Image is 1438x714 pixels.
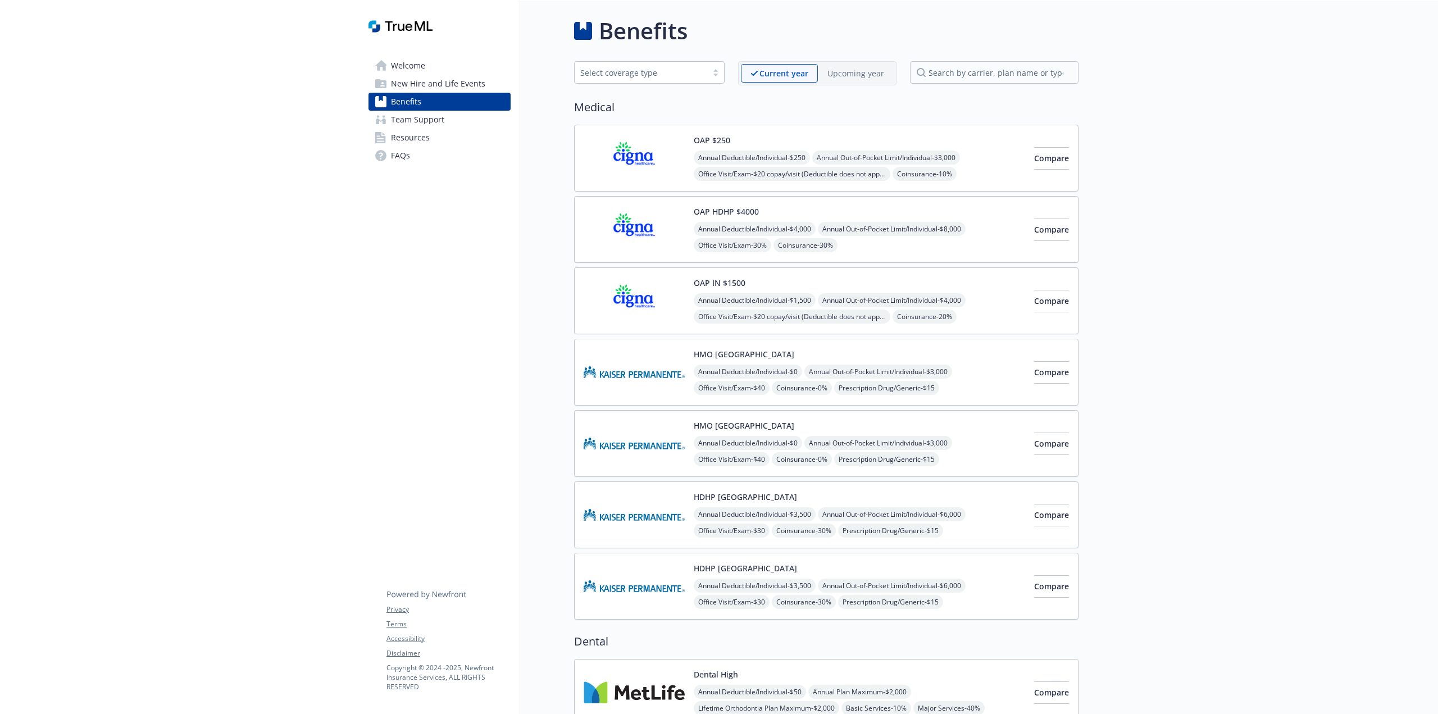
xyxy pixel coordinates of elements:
a: FAQs [368,147,511,165]
span: Prescription Drug/Generic - $15 [834,452,939,466]
a: Terms [386,619,510,629]
span: Office Visit/Exam - $40 [694,452,770,466]
button: HDHP [GEOGRAPHIC_DATA] [694,562,797,574]
span: Annual Deductible/Individual - $3,500 [694,579,816,593]
span: Benefits [391,93,421,111]
span: Annual Out-of-Pocket Limit/Individual - $6,000 [818,579,966,593]
h2: Dental [574,633,1078,650]
button: Compare [1034,219,1069,241]
button: Compare [1034,681,1069,704]
button: HMO [GEOGRAPHIC_DATA] [694,348,794,360]
img: CIGNA carrier logo [584,134,685,182]
span: Office Visit/Exam - $20 copay/visit (Deductible does not apply) [694,167,890,181]
a: Accessibility [386,634,510,644]
span: Annual Deductible/Individual - $0 [694,436,802,450]
span: Annual Deductible/Individual - $0 [694,365,802,379]
span: Compare [1034,687,1069,698]
span: Team Support [391,111,444,129]
button: Compare [1034,147,1069,170]
span: Office Visit/Exam - 30% [694,238,771,252]
span: FAQs [391,147,410,165]
span: Compare [1034,224,1069,235]
button: OAP HDHP $4000 [694,206,759,217]
a: Disclaimer [386,648,510,658]
p: Current year [759,67,808,79]
span: Coinsurance - 0% [772,452,832,466]
a: New Hire and Life Events [368,75,511,93]
button: Compare [1034,290,1069,312]
input: search by carrier, plan name or type [910,61,1078,84]
span: Office Visit/Exam - $30 [694,595,770,609]
span: Annual Deductible/Individual - $250 [694,151,810,165]
span: Welcome [391,57,425,75]
button: OAP $250 [694,134,730,146]
span: Annual Out-of-Pocket Limit/Individual - $3,000 [804,365,952,379]
span: Coinsurance - 0% [772,381,832,395]
img: Kaiser Permanente Insurance Company carrier logo [584,420,685,467]
button: Compare [1034,361,1069,384]
img: Kaiser Permanente Insurance Company carrier logo [584,562,685,610]
span: Coinsurance - 30% [772,595,836,609]
span: Office Visit/Exam - $30 [694,524,770,538]
span: Annual Plan Maximum - $2,000 [808,685,911,699]
a: Team Support [368,111,511,129]
button: HMO [GEOGRAPHIC_DATA] [694,420,794,431]
h2: Medical [574,99,1078,116]
span: Office Visit/Exam - $20 copay/visit (Deductible does not apply) [694,310,890,324]
span: Office Visit/Exam - $40 [694,381,770,395]
h1: Benefits [599,14,688,48]
button: Dental High [694,668,738,680]
p: Copyright © 2024 - 2025 , Newfront Insurance Services, ALL RIGHTS RESERVED [386,663,510,692]
button: OAP IN $1500 [694,277,745,289]
img: CIGNA carrier logo [584,206,685,253]
span: Coinsurance - 20% [893,310,957,324]
a: Benefits [368,93,511,111]
span: Annual Out-of-Pocket Limit/Individual - $6,000 [818,507,966,521]
span: Annual Deductible/Individual - $3,500 [694,507,816,521]
span: Annual Out-of-Pocket Limit/Individual - $8,000 [818,222,966,236]
span: Compare [1034,581,1069,592]
span: Prescription Drug/Generic - $15 [834,381,939,395]
span: Prescription Drug/Generic - $15 [838,524,943,538]
span: Prescription Drug/Generic - $15 [838,595,943,609]
button: Compare [1034,575,1069,598]
button: HDHP [GEOGRAPHIC_DATA] [694,491,797,503]
span: Compare [1034,438,1069,449]
button: Compare [1034,504,1069,526]
img: CIGNA carrier logo [584,277,685,325]
p: Upcoming year [827,67,884,79]
span: Coinsurance - 30% [773,238,838,252]
span: Compare [1034,295,1069,306]
span: Compare [1034,367,1069,378]
a: Resources [368,129,511,147]
span: Resources [391,129,430,147]
span: Annual Deductible/Individual - $4,000 [694,222,816,236]
span: Annual Deductible/Individual - $50 [694,685,806,699]
span: Annual Out-of-Pocket Limit/Individual - $3,000 [804,436,952,450]
span: Annual Deductible/Individual - $1,500 [694,293,816,307]
span: Annual Out-of-Pocket Limit/Individual - $3,000 [812,151,960,165]
a: Privacy [386,604,510,615]
img: Kaiser Permanente Insurance Company carrier logo [584,491,685,539]
img: Kaiser Permanente Insurance Company carrier logo [584,348,685,396]
span: Compare [1034,153,1069,163]
span: Coinsurance - 30% [772,524,836,538]
div: Select coverage type [580,67,702,79]
span: New Hire and Life Events [391,75,485,93]
button: Compare [1034,433,1069,455]
span: Annual Out-of-Pocket Limit/Individual - $4,000 [818,293,966,307]
a: Welcome [368,57,511,75]
span: Compare [1034,510,1069,520]
span: Coinsurance - 10% [893,167,957,181]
